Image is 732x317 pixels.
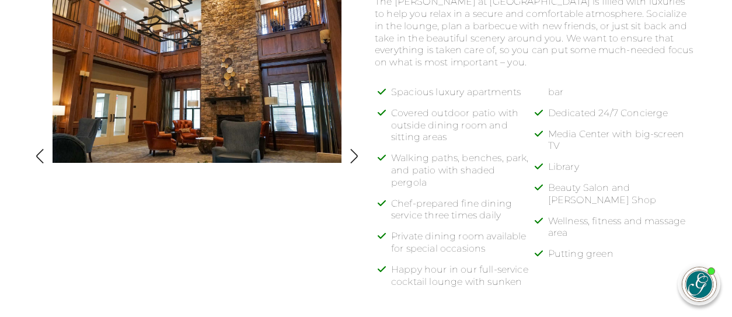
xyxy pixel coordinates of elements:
iframe: iframe [501,5,720,252]
li: Covered outdoor patio with outside dining room and sitting areas [391,107,539,152]
li: Chef-prepared fine dining service three times daily [391,198,539,231]
li: Spacious luxury apartments [391,86,539,107]
img: avatar [682,267,716,301]
li: Private dining room available for special occasions [391,231,539,264]
button: Show next [346,148,362,166]
img: Show previous [32,148,48,164]
img: Show next [346,148,362,164]
li: Walking paths, benches, park, and patio with shaded pergola [391,152,539,197]
li: Putting green [548,248,696,269]
button: Show previous [32,148,48,166]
